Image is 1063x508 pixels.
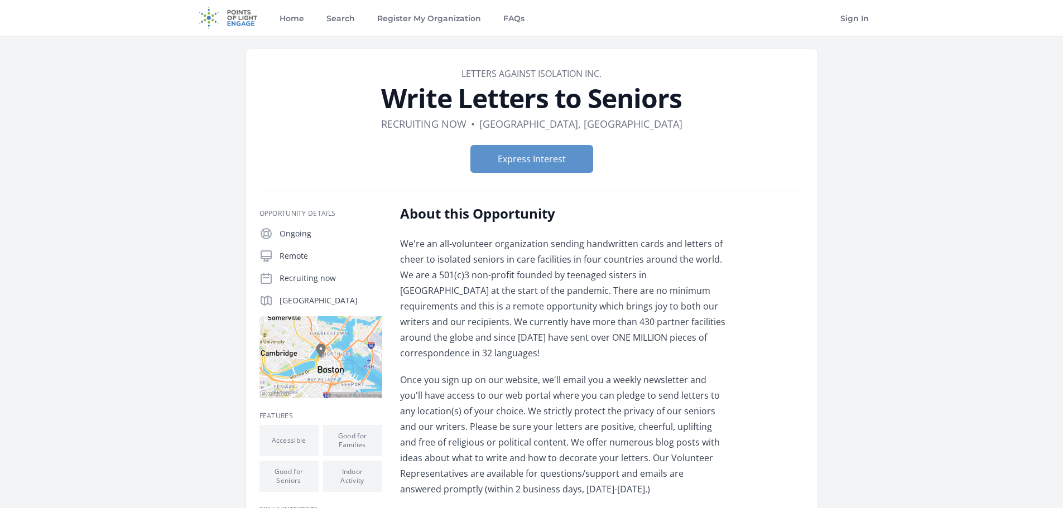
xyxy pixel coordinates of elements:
dd: [GEOGRAPHIC_DATA], [GEOGRAPHIC_DATA] [479,116,682,132]
h3: Features [259,412,382,420]
img: Map [259,316,382,398]
div: • [471,116,475,132]
li: Accessible [259,425,319,456]
p: We're an all-volunteer organization sending handwritten cards and letters of cheer to isolated se... [400,236,727,361]
dd: Recruiting now [381,116,466,132]
button: Express Interest [470,145,593,173]
p: [GEOGRAPHIC_DATA] [280,295,382,306]
li: Indoor Activity [323,461,382,492]
li: Good for Families [323,425,382,456]
a: Letters Against Isolation Inc. [461,67,602,80]
p: Recruiting now [280,273,382,284]
h2: About this Opportunity [400,205,727,222]
li: Good for Seniors [259,461,319,492]
h3: Opportunity Details [259,209,382,218]
p: Ongoing [280,228,382,239]
p: Remote [280,250,382,262]
h1: Write Letters to Seniors [259,85,804,112]
p: Once you sign up on our website, we'll email you a weekly newsletter and you'll have access to ou... [400,372,727,497]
